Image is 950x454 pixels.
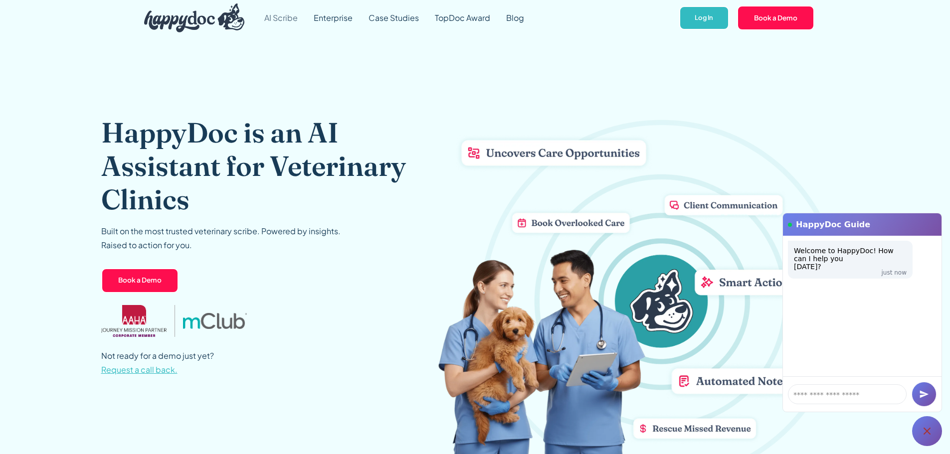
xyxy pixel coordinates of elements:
img: HappyDoc Logo: A happy dog with his ear up, listening. [144,3,245,32]
a: Book a Demo [737,5,814,30]
h1: HappyDoc is an AI Assistant for Veterinary Clinics [101,116,438,216]
a: Book a Demo [101,268,179,293]
span: Request a call back. [101,364,178,375]
p: Not ready for a demo just yet? [101,349,214,377]
img: mclub logo [183,313,247,329]
p: Built on the most trusted veterinary scribe. Powered by insights. Raised to action for you. [101,224,341,252]
a: Log In [679,6,729,30]
a: home [136,1,245,35]
img: AAHA Advantage logo [101,305,167,337]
